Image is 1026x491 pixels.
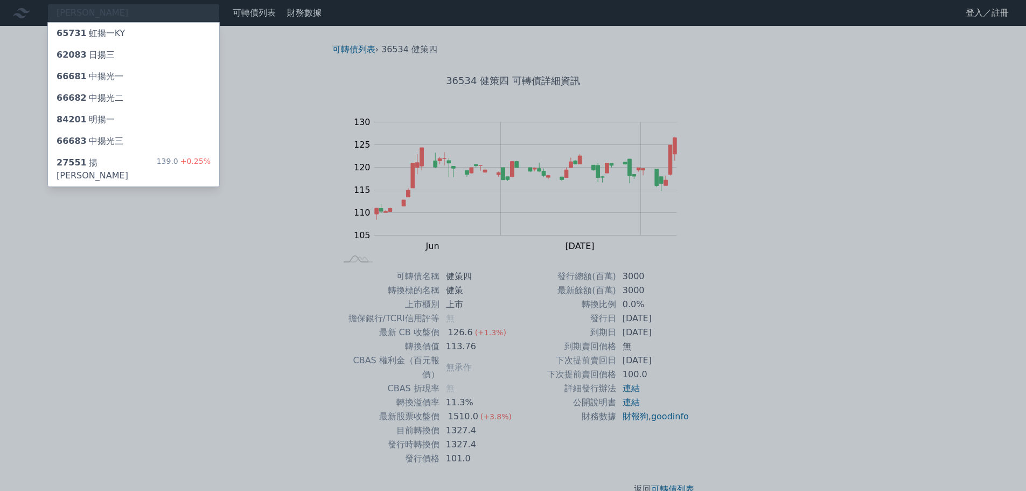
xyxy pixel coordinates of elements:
a: 62083日揚三 [48,44,219,66]
span: 66682 [57,93,87,103]
div: 139.0 [157,156,211,182]
div: 聊天小工具 [972,439,1026,491]
a: 84201明揚一 [48,109,219,130]
a: 66681中揚光一 [48,66,219,87]
a: 66683中揚光三 [48,130,219,152]
div: 日揚三 [57,49,115,61]
iframe: Chat Widget [972,439,1026,491]
div: 明揚一 [57,113,115,126]
span: 66683 [57,136,87,146]
div: 虹揚一KY [57,27,125,40]
span: 66681 [57,71,87,81]
span: 84201 [57,114,87,125]
div: 中揚光三 [57,135,123,148]
span: 27551 [57,157,87,168]
span: +0.25% [178,157,211,165]
span: 65731 [57,28,87,38]
div: 揚[PERSON_NAME] [57,156,157,182]
a: 27551揚[PERSON_NAME] 139.0+0.25% [48,152,219,186]
a: 66682中揚光二 [48,87,219,109]
div: 中揚光一 [57,70,123,83]
div: 中揚光二 [57,92,123,105]
a: 65731虹揚一KY [48,23,219,44]
span: 62083 [57,50,87,60]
